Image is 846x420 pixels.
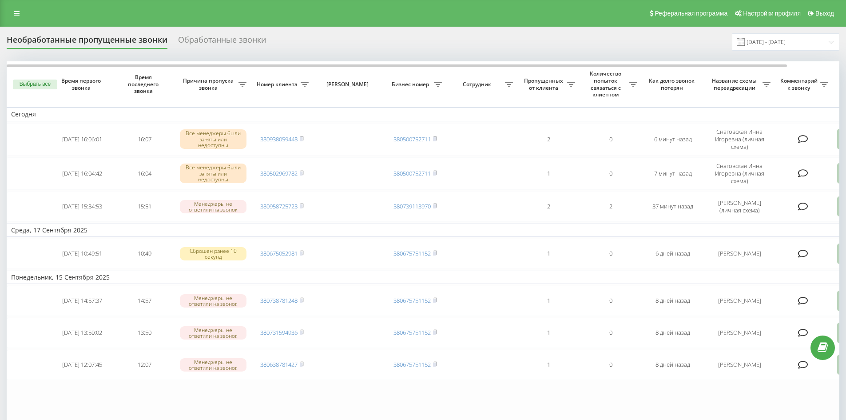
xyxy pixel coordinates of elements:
td: [PERSON_NAME] [704,350,775,380]
td: [PERSON_NAME] [704,239,775,269]
td: 16:07 [113,123,175,156]
td: 0 [580,157,642,190]
td: 1 [517,350,580,380]
td: [DATE] 15:34:53 [51,192,113,222]
button: Выбрать все [13,80,57,89]
span: Бизнес номер [389,81,434,88]
td: [PERSON_NAME] [704,286,775,316]
td: 12:07 [113,350,175,380]
span: [PERSON_NAME] [321,81,377,88]
span: Сотрудник [451,81,505,88]
td: 37 минут назад [642,192,704,222]
td: Снаговская Инна Игоревна (личная схема) [704,157,775,190]
td: [DATE] 16:04:42 [51,157,113,190]
div: Менеджеры не ответили на звонок [180,200,246,213]
a: 380731594936 [260,328,298,336]
a: 380638781427 [260,360,298,368]
div: Менеджеры не ответили на звонок [180,358,246,372]
td: 1 [517,239,580,269]
td: 0 [580,123,642,156]
td: 8 дней назад [642,318,704,348]
td: 1 [517,157,580,190]
td: [DATE] 13:50:02 [51,318,113,348]
div: Необработанные пропущенные звонки [7,35,167,49]
a: 380675052981 [260,249,298,257]
a: 380675751152 [393,328,431,336]
a: 380738781248 [260,296,298,304]
td: 2 [517,192,580,222]
td: 8 дней назад [642,286,704,316]
td: [DATE] 16:06:01 [51,123,113,156]
a: 380502969782 [260,169,298,177]
div: Сброшен ранее 10 секунд [180,247,246,260]
td: [PERSON_NAME] [704,318,775,348]
td: 16:04 [113,157,175,190]
span: Выход [815,10,834,17]
a: 380938059448 [260,135,298,143]
div: Все менеджеры были заняты или недоступны [180,129,246,149]
td: 6 дней назад [642,239,704,269]
span: Причина пропуска звонка [180,77,238,91]
td: 0 [580,286,642,316]
td: Снаговская Инна Игоревна (личная схема) [704,123,775,156]
span: Комментарий к звонку [779,77,820,91]
td: 2 [517,123,580,156]
span: Настройки профиля [743,10,801,17]
td: 7 минут назад [642,157,704,190]
span: Номер клиента [255,81,301,88]
a: 380500752711 [393,135,431,143]
div: Менеджеры не ответили на звонок [180,294,246,308]
span: Количество попыток связаться с клиентом [584,70,629,98]
span: Пропущенных от клиента [522,77,567,91]
td: [DATE] 14:57:37 [51,286,113,316]
td: 2 [580,192,642,222]
td: [DATE] 12:07:45 [51,350,113,380]
span: Название схемы переадресации [708,77,763,91]
a: 380675751152 [393,249,431,257]
td: 0 [580,239,642,269]
span: Время первого звонка [58,77,106,91]
td: 13:50 [113,318,175,348]
td: 1 [517,318,580,348]
td: 1 [517,286,580,316]
span: Реферальная программа [655,10,727,17]
span: Как долго звонок потерян [649,77,697,91]
td: 10:49 [113,239,175,269]
td: 0 [580,350,642,380]
div: Обработанные звонки [178,35,266,49]
a: 380675751152 [393,360,431,368]
td: [PERSON_NAME] (личная схема) [704,192,775,222]
td: 14:57 [113,286,175,316]
span: Время последнего звонка [120,74,168,95]
a: 380675751152 [393,296,431,304]
a: 380739113970 [393,202,431,210]
div: Все менеджеры были заняты или недоступны [180,164,246,183]
td: 6 минут назад [642,123,704,156]
td: 8 дней назад [642,350,704,380]
a: 380958725723 [260,202,298,210]
td: 0 [580,318,642,348]
td: [DATE] 10:49:51 [51,239,113,269]
div: Менеджеры не ответили на звонок [180,326,246,340]
a: 380500752711 [393,169,431,177]
td: 15:51 [113,192,175,222]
